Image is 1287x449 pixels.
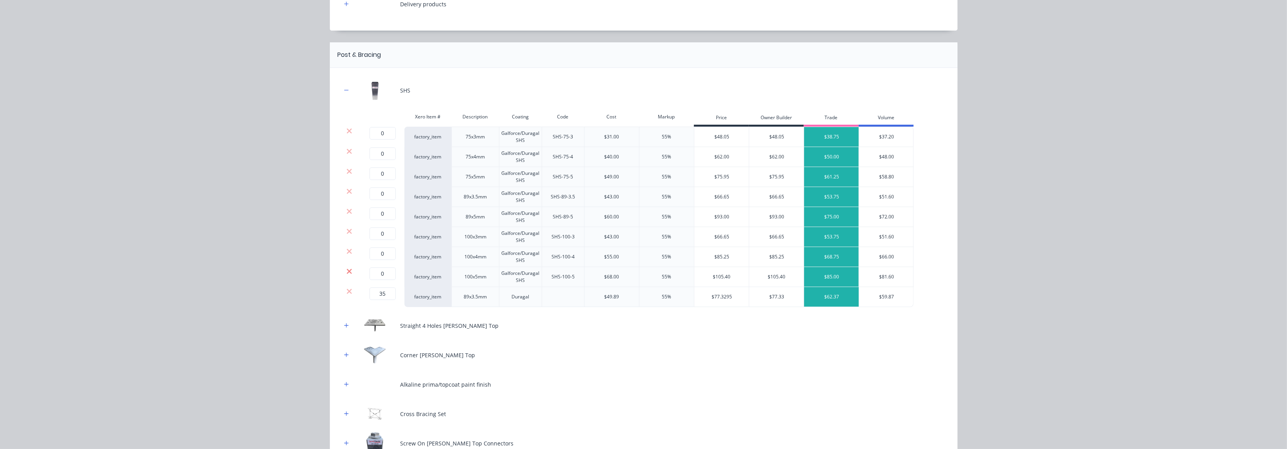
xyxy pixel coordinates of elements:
[662,253,672,260] div: 55%
[404,227,451,247] div: factory_item
[804,207,859,227] div: $75.00
[499,167,542,187] div: Galforce/Duragal SHS
[662,293,672,300] div: 55%
[694,207,749,227] div: $93.00
[662,233,672,240] div: 55%
[604,173,619,180] div: $49.00
[694,167,749,187] div: $75.95
[370,147,396,160] input: ?
[355,344,395,366] img: Corner Stump Top
[451,187,499,207] div: 89x3.5mm
[370,187,396,200] input: ?
[499,267,542,287] div: Galforce/Duragal SHS
[804,147,859,167] div: $50.00
[604,233,619,240] div: $43.00
[749,227,804,247] div: $66.65
[542,167,584,187] div: SHS-75-5
[451,227,499,247] div: 100x3mm
[694,287,749,307] div: $77.3295
[451,127,499,147] div: 75x3mm
[804,167,859,187] div: $61.25
[604,253,619,260] div: $55.00
[749,147,804,167] div: $62.00
[451,109,499,125] div: Description
[804,287,859,307] div: $62.37
[400,410,446,418] div: Cross Bracing Set
[584,109,639,125] div: Cost
[694,187,749,207] div: $66.65
[542,247,584,267] div: SHS-100-4
[499,287,542,307] div: Duragal
[604,213,619,220] div: $60.00
[639,109,694,125] div: Markup
[859,207,914,227] div: $72.00
[404,167,451,187] div: factory_item
[604,133,619,140] div: $31.00
[542,147,584,167] div: SHS-75-4
[370,267,396,280] input: ?
[370,127,396,140] input: ?
[859,127,914,147] div: $37.20
[662,213,672,220] div: 55%
[749,247,804,267] div: $85.25
[370,207,396,220] input: ?
[859,227,914,247] div: $51.60
[662,273,672,280] div: 55%
[859,111,914,127] div: Volume
[404,187,451,207] div: factory_item
[749,267,804,287] div: $105.40
[451,167,499,187] div: 75x5mm
[604,153,619,160] div: $40.00
[859,147,914,167] div: $48.00
[749,287,804,307] div: $77.33
[404,127,451,147] div: factory_item
[804,247,859,267] div: $68.75
[400,86,411,95] div: SHS
[370,227,396,240] input: ?
[404,207,451,227] div: factory_item
[604,193,619,200] div: $43.00
[694,127,749,147] div: $48.05
[400,351,475,359] div: Corner [PERSON_NAME] Top
[542,109,584,125] div: Code
[859,247,914,267] div: $66.00
[662,173,672,180] div: 55%
[451,287,499,307] div: 89x3.5mm
[804,187,859,207] div: $53.75
[749,187,804,207] div: $66.65
[859,267,914,287] div: $81.60
[400,380,491,389] div: Alkaline prima/topcoat paint finish
[355,403,395,425] img: Cross Bracing Set
[804,267,859,287] div: $85.00
[499,247,542,267] div: Galforce/Duragal SHS
[370,167,396,180] input: ?
[404,267,451,287] div: factory_item
[749,207,804,227] div: $93.00
[451,147,499,167] div: 75x4mm
[542,127,584,147] div: SHS-75-3
[499,207,542,227] div: Galforce/Duragal SHS
[499,109,542,125] div: Coating
[499,227,542,247] div: Galforce/Duragal SHS
[662,153,672,160] div: 55%
[451,267,499,287] div: 100x5mm
[404,147,451,167] div: factory_item
[404,109,451,125] div: Xero Item #
[694,147,749,167] div: $62.00
[542,187,584,207] div: SHS-89-3.5
[542,227,584,247] div: SHS-100-3
[694,267,749,287] div: $105.40
[749,111,804,127] div: Owner Builder
[370,287,396,300] input: ?
[355,315,395,336] img: Straight 4 Holes Stump Top
[404,287,451,307] div: factory_item
[370,247,396,260] input: ?
[338,50,381,60] div: Post & Bracing
[694,247,749,267] div: $85.25
[400,439,514,447] div: Screw On [PERSON_NAME] Top Connectors
[355,80,395,101] img: SHS
[499,147,542,167] div: Galforce/Duragal SHS
[662,193,672,200] div: 55%
[499,187,542,207] div: Galforce/Duragal SHS
[604,273,619,280] div: $68.00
